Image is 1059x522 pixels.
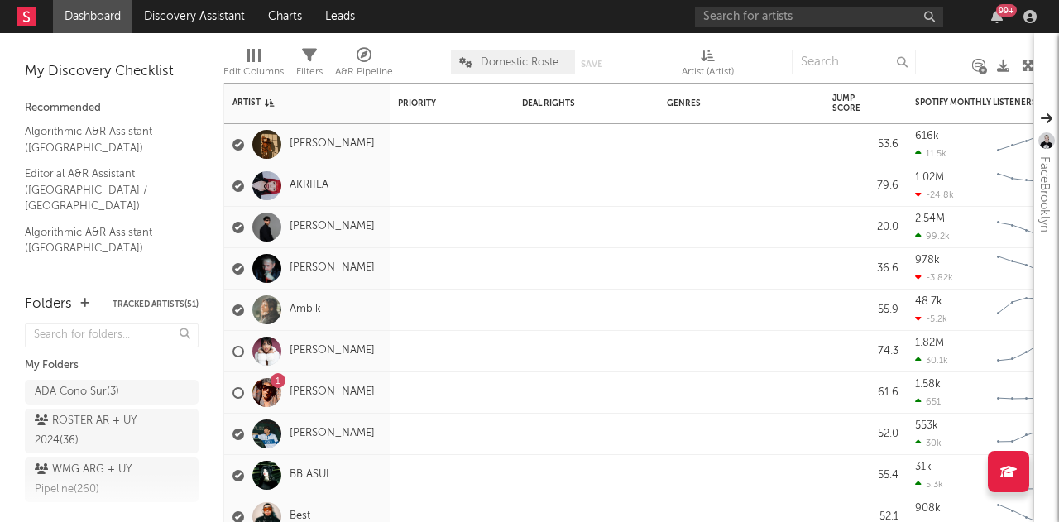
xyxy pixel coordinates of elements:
div: Filters [296,41,323,89]
div: 48.7k [915,296,942,307]
div: 553k [915,420,938,431]
div: 20.0 [832,218,898,237]
input: Search... [792,50,916,74]
div: Folders [25,295,72,314]
a: ADA Cono Sur(3) [25,380,199,405]
a: [PERSON_NAME] [290,427,375,441]
div: My Discovery Checklist [25,62,199,82]
button: Tracked Artists(51) [113,300,199,309]
a: [PERSON_NAME] [290,220,375,234]
a: [PERSON_NAME] [290,386,375,400]
div: Priority [398,98,464,108]
div: 74.3 [832,342,898,362]
div: 1.02M [915,172,944,183]
input: Search for folders... [25,323,199,347]
div: -3.82k [915,272,953,283]
div: 1.58k [915,379,941,390]
div: 31k [915,462,932,472]
span: Domestic Roster Review - Priority [481,57,567,68]
div: 55.9 [832,300,898,320]
div: Deal Rights [522,98,609,108]
div: 36.6 [832,259,898,279]
a: Ambik [290,303,321,317]
div: A&R Pipeline [335,62,393,82]
a: Editorial A&R Assistant ([GEOGRAPHIC_DATA] / [GEOGRAPHIC_DATA]) [25,165,182,215]
button: 99+ [991,10,1003,23]
div: Edit Columns [223,62,284,82]
div: Filters [296,62,323,82]
div: WMG ARG + UY Pipeline ( 260 ) [35,460,151,500]
a: Algorithmic A&R Assistant ([GEOGRAPHIC_DATA]) [25,223,182,257]
div: 99.2k [915,231,950,242]
a: AKRIILA [290,179,328,193]
div: Recommended [25,98,199,118]
div: Genres [667,98,774,108]
a: [PERSON_NAME] [290,344,375,358]
div: 5.3k [915,479,943,490]
a: ROSTER AR + UY 2024(36) [25,409,199,453]
div: 978k [915,255,940,266]
div: Artist [232,98,357,108]
div: 99 + [996,4,1017,17]
div: -5.2k [915,314,947,324]
a: Algorithmic A&R Assistant ([GEOGRAPHIC_DATA]) [25,122,182,156]
div: 30k [915,438,942,448]
div: 2.54M [915,213,945,224]
a: BB ASUL [290,468,332,482]
input: Search for artists [695,7,943,27]
div: 11.5k [915,148,946,159]
div: Edit Columns [223,41,284,89]
a: [PERSON_NAME] [290,137,375,151]
div: A&R Pipeline [335,41,393,89]
div: Artist (Artist) [682,62,734,82]
div: 30.1k [915,355,948,366]
button: Save [581,60,602,69]
div: My Folders [25,356,199,376]
div: FaceBrooklyn [1034,156,1054,232]
div: 52.0 [832,424,898,444]
div: -24.8k [915,189,954,200]
div: Artist (Artist) [682,41,734,89]
div: ADA Cono Sur ( 3 ) [35,382,119,402]
div: 53.6 [832,135,898,155]
div: 55.4 [832,466,898,486]
a: WMG ARG + UY Pipeline(260) [25,457,199,502]
div: 1.82M [915,338,944,348]
div: Spotify Monthly Listeners [915,98,1039,108]
div: ROSTER AR + UY 2024 ( 36 ) [35,411,151,451]
div: Jump Score [832,93,874,113]
div: 616k [915,131,939,141]
div: 79.6 [832,176,898,196]
div: 651 [915,396,941,407]
div: 908k [915,503,941,514]
div: 61.6 [832,383,898,403]
a: [PERSON_NAME] [290,261,375,275]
